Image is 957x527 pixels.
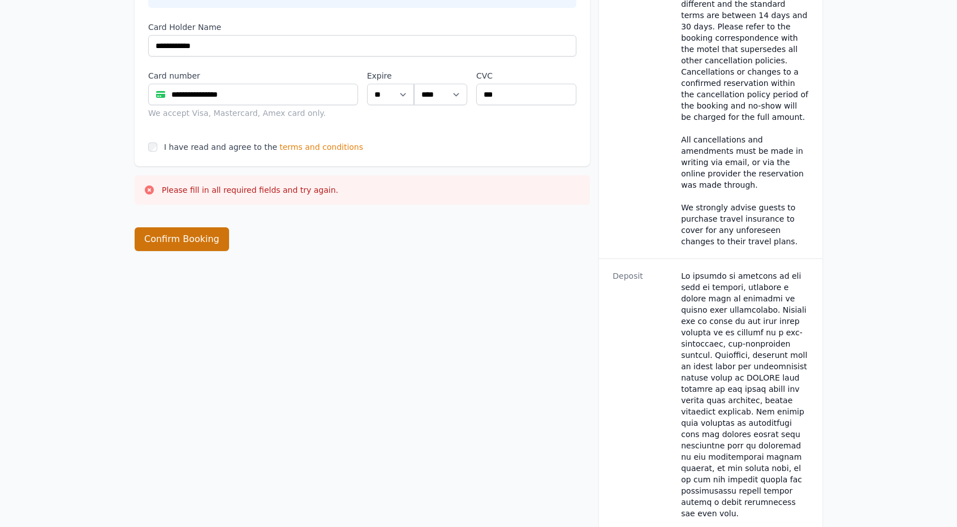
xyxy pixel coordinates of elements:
label: Expire [367,70,414,81]
label: Card Holder Name [148,21,576,33]
label: I have read and agree to the [164,142,277,152]
span: terms and conditions [279,141,363,153]
div: We accept Visa, Mastercard, Amex card only. [148,107,358,119]
button: Confirm Booking [135,227,229,251]
p: Please fill in all required fields and try again. [162,184,338,196]
label: . [414,70,467,81]
label: Card number [148,70,358,81]
label: CVC [476,70,576,81]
